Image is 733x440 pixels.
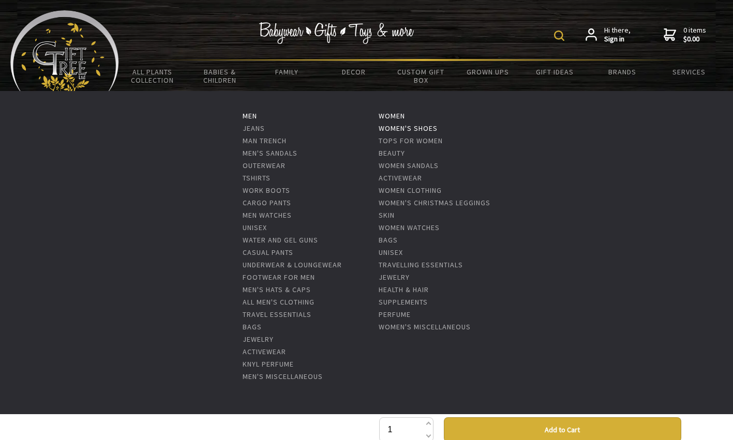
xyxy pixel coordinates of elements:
[243,359,294,369] a: Knyl Perfume
[243,161,286,170] a: Outerwear
[243,210,292,220] a: Men Watches
[554,31,564,41] img: product search
[379,260,463,269] a: Travelling Essentials
[243,297,315,307] a: All Men's Clothing
[664,26,706,44] a: 0 items$0.00
[683,25,706,44] span: 0 items
[379,161,439,170] a: Women Sandals
[379,285,429,294] a: Health & Hair
[243,173,271,183] a: Tshirts
[10,10,119,96] img: Babyware - Gifts - Toys and more...
[379,111,405,120] a: Women
[379,272,410,282] a: Jewelry
[243,310,311,319] a: Travel Essentials
[379,136,443,145] a: Tops for Women
[243,372,323,381] a: Men's Miscellaneous
[379,173,422,183] a: ActiveWear
[454,61,521,83] a: Grown Ups
[604,35,631,44] strong: Sign in
[320,61,387,83] a: Decor
[243,248,293,257] a: Casual Pants
[379,322,471,331] a: Women's Miscellaneous
[379,297,428,307] a: Supplements
[243,335,274,344] a: Jewelry
[186,61,253,91] a: Babies & Children
[243,347,286,356] a: ActiveWear
[243,148,297,158] a: Men's Sandals
[387,61,455,91] a: Custom Gift Box
[243,186,290,195] a: Work Boots
[253,61,320,83] a: Family
[379,124,438,133] a: Women's shoes
[379,148,405,158] a: Beauty
[119,61,186,91] a: All Plants Collection
[243,223,267,232] a: UniSex
[243,322,262,331] a: Bags
[379,186,442,195] a: Women Clothing
[243,111,257,120] a: Men
[243,285,311,294] a: Men's Hats & Caps
[243,136,287,145] a: Man Trench
[259,22,414,44] img: Babywear - Gifts - Toys & more
[243,260,342,269] a: Underwear & Loungewear
[243,198,291,207] a: Cargo Pants
[683,35,706,44] strong: $0.00
[379,210,395,220] a: Skin
[379,223,440,232] a: Women Watches
[379,235,398,245] a: Bags
[379,310,411,319] a: Perfume
[243,235,318,245] a: Water and Gel Guns
[521,61,589,83] a: Gift Ideas
[586,26,631,44] a: Hi there,Sign in
[604,26,631,44] span: Hi there,
[243,272,315,282] a: Footwear For Men
[243,124,265,133] a: Jeans
[589,61,656,83] a: Brands
[655,61,723,83] a: Services
[379,198,490,207] a: Women's Christmas Leggings
[379,248,403,257] a: UniSex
